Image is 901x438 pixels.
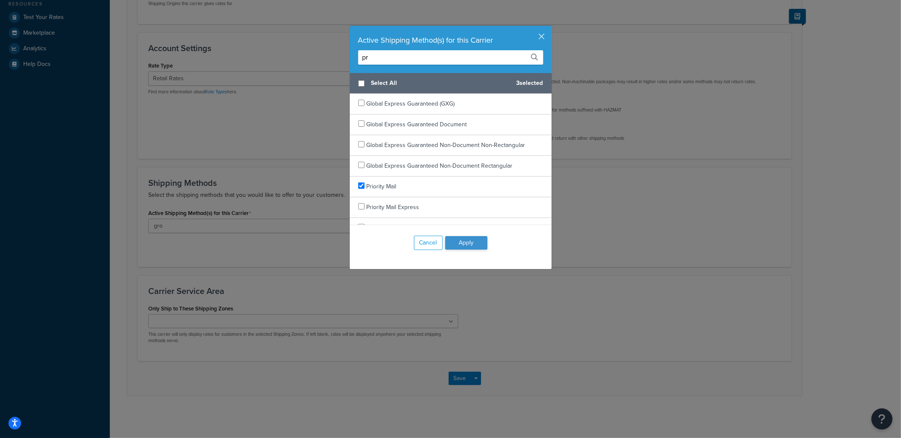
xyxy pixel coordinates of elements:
[367,223,462,232] span: Priority Mail Express Flat Rate Boxes
[367,203,419,212] span: Priority Mail Express
[358,50,543,65] input: Search
[367,161,513,170] span: Global Express Guaranteed Non-Document Rectangular
[371,77,510,89] span: Select All
[445,236,487,250] button: Apply
[350,73,552,94] div: 3 selected
[367,120,467,129] span: Global Express Guaranteed Document
[414,236,443,250] button: Cancel
[367,99,455,108] span: Global Express Guaranteed (GXG)
[367,182,397,191] span: Priority Mail
[367,141,525,150] span: Global Express Guaranteed Non-Document Non-Rectangular
[358,34,543,46] div: Active Shipping Method(s) for this Carrier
